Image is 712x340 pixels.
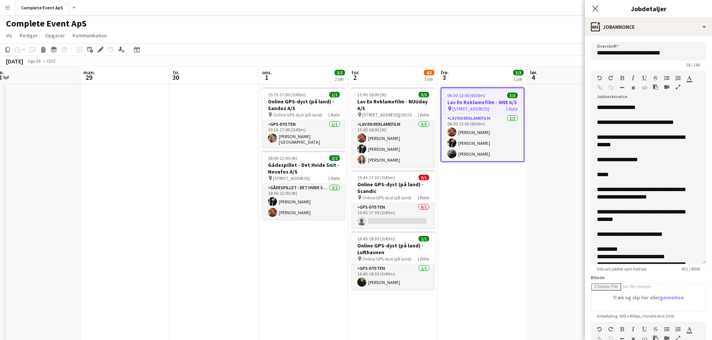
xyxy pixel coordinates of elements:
span: 4/5 [424,70,434,75]
button: Understregning [642,326,647,332]
span: 3/3 [513,70,524,75]
button: Fed [619,326,625,332]
h3: Lav En Reklamefilm - NUUday A/S [351,98,435,112]
span: tor. [351,69,360,76]
app-job-card: 18:00-22:00 (4t)2/2Gådespillet - Det Hvide Snit - Novafos A/S [STREET_ADDRESS]1 RolleGådespillet ... [262,151,346,220]
span: ons. [262,69,272,76]
span: 1 Rolle [417,195,429,200]
span: 1/1 [329,92,340,97]
app-card-role: Gådespillet - Det Hvide Snit2/218:00-22:00 (4t)[PERSON_NAME][PERSON_NAME] [262,184,346,220]
span: man. [83,69,95,76]
button: Ordnet liste [675,75,681,81]
span: 2/2 [329,155,340,161]
span: 16:45-18:30 (1t45m) [357,236,395,241]
span: 1 Rolle [328,175,340,181]
span: 4 [529,73,537,82]
app-job-card: 06:30-13:00 (6t30m)3/3Lav En Reklamefilm - NNE A/S [STREET_ADDRESS]1 RolleLav En Reklamefilm3/306... [441,87,524,162]
app-job-card: 16:45-18:30 (1t45m)1/1Online GPS-dyst (på land) - Lufthavnen Online GPS-dyst (på land)1 RolleGPS-... [351,231,435,290]
button: Fortryd [597,75,602,81]
span: Online GPS-dyst (på land) [362,195,412,200]
div: 1 job [514,76,523,82]
button: Kursiv [631,326,636,332]
button: Uordnet liste [664,75,669,81]
span: 3 [440,73,449,82]
span: 3/3 [507,93,518,98]
span: lør. [530,69,537,76]
app-card-role: Lav En Reklamefilm3/306:30-13:00 (6t30m)[PERSON_NAME][PERSON_NAME][PERSON_NAME] [441,114,524,161]
button: Ryd formatering [631,85,636,91]
button: Uordnet liste [664,326,669,332]
button: Fed [619,75,625,81]
a: Kommunikation [70,31,110,40]
button: Fortryd [597,326,602,332]
button: HTML-kode [642,85,647,91]
a: Opgaver [42,31,68,40]
h3: Online GPS-dyst (på land) - Sandoz A/S [262,98,346,112]
div: 2 job [335,76,345,82]
span: 15:45-17:30 (1t45m) [357,175,395,180]
app-card-role: Lav En Reklamefilm3/313:00-18:00 (5t)[PERSON_NAME][PERSON_NAME][PERSON_NAME] [351,120,435,167]
span: 3/3 [419,92,429,97]
button: Gentag [608,326,613,332]
app-job-card: 15:45-17:30 (1t45m)0/1Online GPS-dyst (på land) - Scandic Online GPS-dyst (på land)1 RolleGPS-dys... [351,170,435,228]
div: [DATE] [6,57,23,65]
button: Tekstfarve [687,75,692,81]
span: [STREET_ADDRESS] [273,175,310,181]
h3: Online GPS-dyst (på land) - Lufthavnen [351,242,435,256]
h3: Lav En Reklamefilm - NNE A/S [441,99,524,106]
span: 1 Rolle [417,112,429,118]
button: Sæt ind som almindelig tekst [653,84,658,90]
div: CEST [46,58,56,64]
span: Opgaver [45,32,65,39]
span: 29 [82,73,95,82]
button: Tekstfarve [687,326,692,332]
span: 1 [261,73,272,82]
h3: Gådespillet - Det Hvide Snit - Novafos A/S [262,162,346,175]
app-card-role: GPS-dysten1/116:45-18:30 (1t45m)[PERSON_NAME] [351,264,435,290]
span: 15:15-17:00 (1t45m) [268,92,306,97]
app-job-card: 15:15-17:00 (1t45m)1/1Online GPS-dyst (på land) - Sandoz A/S Online GPS-dyst (på land)1 RolleGPS-... [262,87,346,148]
span: 1 Rolle [328,112,340,118]
span: Online GPS-dyst (på land) [362,256,412,262]
span: [STREET_ADDRESS] [452,106,489,112]
span: 3/3 [335,70,345,75]
button: Vandret linje [619,85,625,91]
app-card-role: GPS-dysten0/115:45-17:30 (1t45m) [351,203,435,228]
button: Indsæt video [664,84,669,90]
span: Vis [6,32,12,39]
span: 1 Rolle [417,256,429,262]
button: Fuld skærm [675,84,681,90]
span: tir. [173,69,179,76]
span: [STREET_ADDRESS][GEOGRAPHIC_DATA] [362,112,417,118]
span: 13:00-18:00 (5t) [357,92,386,97]
span: Kommunikation [73,32,107,39]
div: 13:00-18:00 (5t)3/3Lav En Reklamefilm - NUUday A/S [STREET_ADDRESS][GEOGRAPHIC_DATA]1 RolleLav En... [351,87,435,167]
span: 0/1 [419,175,429,180]
span: Uge 39 [25,58,43,64]
button: Kursiv [631,75,636,81]
button: Ordnet liste [675,326,681,332]
span: 30 [172,73,179,82]
span: 1/1 [419,236,429,241]
h3: Online GPS-dyst (på land) - Scandic [351,181,435,194]
div: Jobannonce [585,18,712,36]
span: Online GPS-dyst (på land) [273,112,322,118]
a: Vis [3,31,15,40]
span: 28 / 140 [680,62,706,68]
button: Gennemstreget [653,75,658,81]
button: Gennemstreget [653,326,658,332]
app-card-role: GPS-dysten1/115:15-17:00 (1t45m)[PERSON_NAME][GEOGRAPHIC_DATA] [262,120,346,148]
div: 3 job [424,76,434,82]
button: Complete Event ApS [15,0,70,15]
span: Info om jobbet som helhed [591,266,653,272]
span: Anbefaling: 600 x 400px, mindre end 2mb [591,313,680,319]
a: Rediger [17,31,41,40]
span: 431 / 8000 [675,266,706,272]
span: Rediger [20,32,38,39]
span: fre. [441,69,449,76]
